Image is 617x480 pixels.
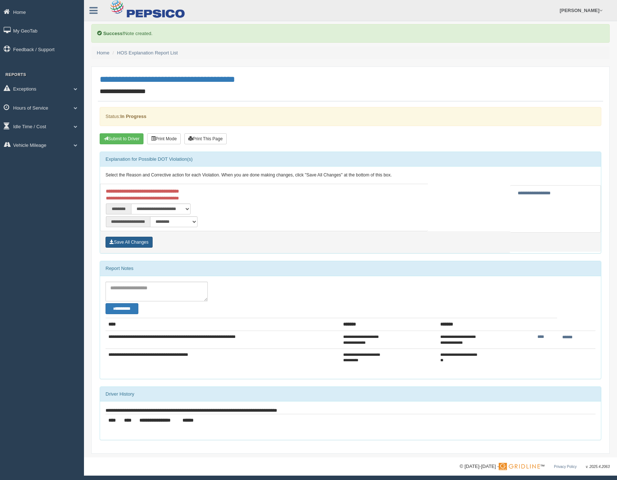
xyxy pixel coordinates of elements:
[100,167,601,184] div: Select the Reason and Corrective action for each Violation. When you are done making changes, cli...
[586,465,610,469] span: v. 2025.4.2063
[184,133,227,144] button: Print This Page
[100,261,601,276] div: Report Notes
[147,133,181,144] button: Print Mode
[106,237,153,248] button: Save
[103,31,124,36] b: Success!
[120,114,146,119] strong: In Progress
[97,50,110,56] a: Home
[460,463,610,471] div: © [DATE]-[DATE] - ™
[117,50,178,56] a: HOS Explanation Report List
[106,303,138,314] button: Change Filter Options
[100,107,601,126] div: Status:
[100,387,601,401] div: Driver History
[100,152,601,167] div: Explanation for Possible DOT Violation(s)
[499,463,540,470] img: Gridline
[554,465,576,469] a: Privacy Policy
[91,24,610,43] div: Note created.
[100,133,143,144] button: Submit To Driver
